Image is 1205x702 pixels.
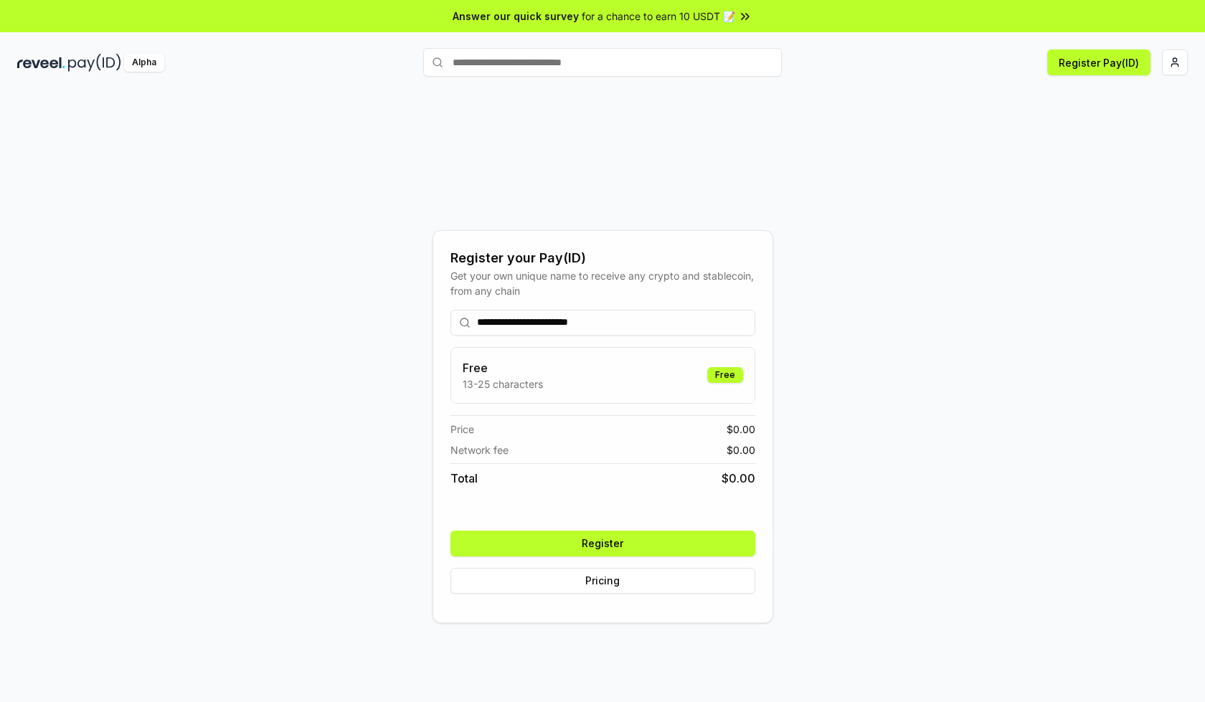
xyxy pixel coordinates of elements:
div: Free [707,367,743,383]
span: $ 0.00 [727,442,755,457]
span: Answer our quick survey [453,9,579,24]
h3: Free [463,359,543,376]
img: pay_id [68,54,121,72]
span: Network fee [450,442,509,457]
span: Total [450,470,478,487]
span: for a chance to earn 10 USDT 📝 [582,9,735,24]
img: reveel_dark [17,54,65,72]
button: Register [450,531,755,556]
span: $ 0.00 [727,422,755,437]
span: $ 0.00 [722,470,755,487]
div: Get your own unique name to receive any crypto and stablecoin, from any chain [450,268,755,298]
div: Alpha [124,54,164,72]
div: Register your Pay(ID) [450,248,755,268]
button: Register Pay(ID) [1047,49,1150,75]
p: 13-25 characters [463,376,543,392]
span: Price [450,422,474,437]
button: Pricing [450,568,755,594]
